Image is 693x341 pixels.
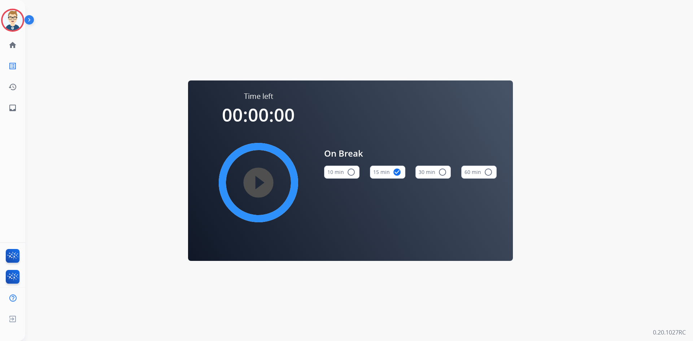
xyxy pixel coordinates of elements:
mat-icon: inbox [8,104,17,112]
mat-icon: home [8,41,17,49]
span: Time left [244,91,273,101]
button: 10 min [324,166,359,179]
button: 30 min [415,166,451,179]
mat-icon: play_circle_filled [254,178,263,187]
mat-icon: radio_button_unchecked [438,168,447,176]
mat-icon: radio_button_unchecked [347,168,356,176]
button: 15 min [370,166,405,179]
span: On Break [324,147,497,160]
mat-icon: check_circle [393,168,401,176]
p: 0.20.1027RC [653,328,686,337]
mat-icon: radio_button_unchecked [484,168,493,176]
mat-icon: history [8,83,17,91]
span: 00:00:00 [222,102,295,127]
button: 60 min [461,166,497,179]
img: avatar [3,10,23,30]
mat-icon: list_alt [8,62,17,70]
